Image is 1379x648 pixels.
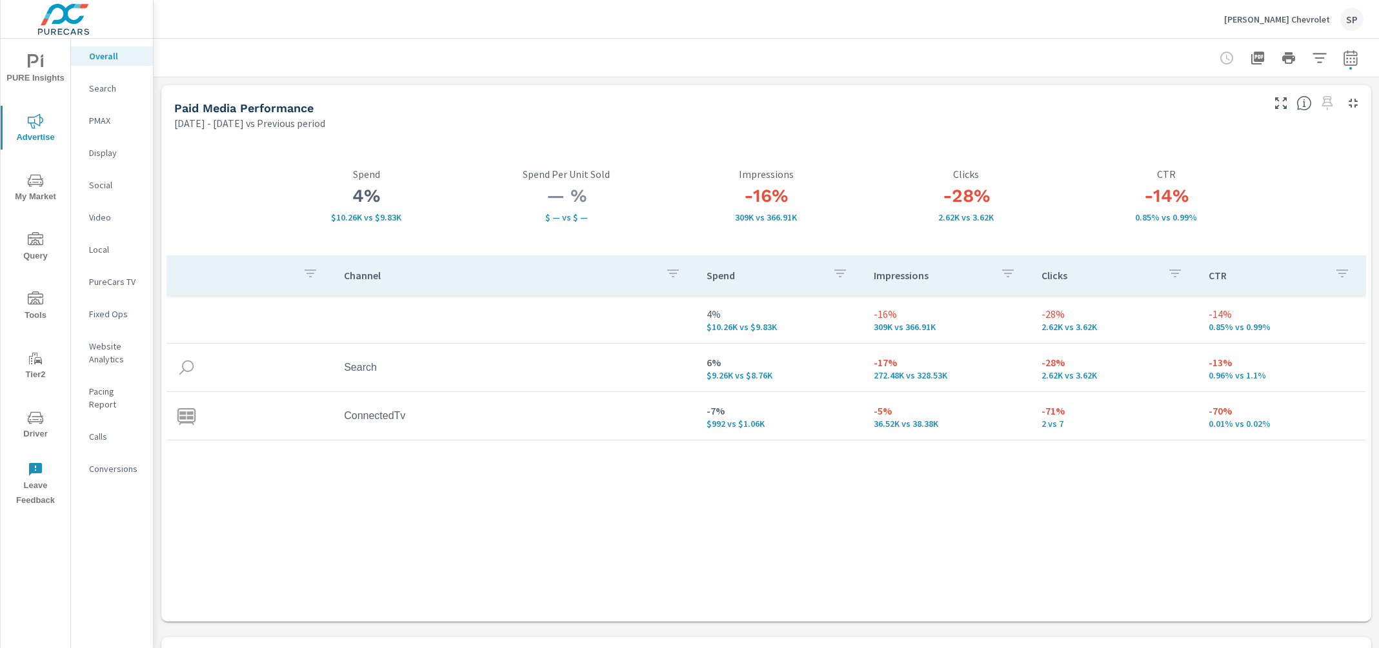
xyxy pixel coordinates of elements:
[71,459,153,478] div: Conversions
[1042,403,1188,418] p: -71%
[89,146,143,159] p: Display
[89,50,143,63] p: Overall
[874,355,1020,370] p: -17%
[71,272,153,291] div: PureCars TV
[1209,269,1324,282] p: CTR
[89,462,143,475] p: Conversions
[5,291,66,323] span: Tools
[467,168,667,180] p: Spend Per Unit Sold
[1224,14,1330,25] p: [PERSON_NAME] Chevrolet
[177,358,196,377] img: icon-search.svg
[1209,403,1355,418] p: -70%
[1209,306,1355,322] p: -14%
[1042,269,1157,282] p: Clicks
[334,400,696,432] td: ConnectedTv
[344,269,655,282] p: Channel
[71,111,153,130] div: PMAX
[1340,8,1364,31] div: SP
[874,306,1020,322] p: -16%
[5,410,66,442] span: Driver
[89,243,143,256] p: Local
[5,462,66,508] span: Leave Feedback
[1042,370,1188,380] p: 2,615 vs 3,617
[334,351,696,384] td: Search
[5,173,66,204] span: My Market
[71,304,153,324] div: Fixed Ops
[71,208,153,227] div: Video
[707,306,853,322] p: 4%
[707,355,853,370] p: 6%
[174,101,314,115] h5: Paid Media Performance
[89,385,143,411] p: Pacing Report
[707,322,853,332] p: $10,256 vs $9,829
[89,340,143,366] p: Website Analytics
[667,185,867,207] h3: -16%
[467,212,667,222] p: $ — vs $ —
[874,269,989,282] p: Impressions
[866,212,1066,222] p: 2,617 vs 3,624
[1209,322,1355,332] p: 0.85% vs 0.99%
[89,211,143,224] p: Video
[1066,185,1266,207] h3: -14%
[5,351,66,382] span: Tier2
[866,185,1066,207] h3: -28%
[1338,45,1364,71] button: Select Date Range
[1042,306,1188,322] p: -28%
[1209,355,1355,370] p: -13%
[89,308,143,320] p: Fixed Ops
[71,337,153,369] div: Website Analytics
[874,418,1020,429] p: 36,516 vs 38,380
[71,175,153,195] div: Social
[1245,45,1271,71] button: "Export Report to PDF"
[89,275,143,288] p: PureCars TV
[5,113,66,145] span: Advertise
[1307,45,1333,71] button: Apply Filters
[71,240,153,259] div: Local
[71,143,153,162] div: Display
[707,403,853,418] p: -7%
[5,232,66,264] span: Query
[1276,45,1302,71] button: Print Report
[1042,322,1188,332] p: 2,617 vs 3,624
[177,406,196,426] img: icon-connectedtv.svg
[1209,418,1355,429] p: 0.01% vs 0.02%
[89,430,143,443] p: Calls
[5,54,66,86] span: PURE Insights
[1296,95,1312,111] span: Understand performance metrics over the selected time range.
[1,39,70,513] div: nav menu
[1066,212,1266,222] p: 0.85% vs 0.99%
[866,168,1066,180] p: Clicks
[1042,355,1188,370] p: -28%
[707,418,853,429] p: $992 vs $1,064
[71,427,153,446] div: Calls
[267,212,467,222] p: $10,256 vs $9,829
[1042,418,1188,429] p: 2 vs 7
[267,168,467,180] p: Spend
[707,370,853,380] p: $9,263 vs $8,765
[89,114,143,127] p: PMAX
[1209,370,1355,380] p: 0.96% vs 1.1%
[874,322,1020,332] p: 308,996 vs 366,912
[467,185,667,207] h3: — %
[874,370,1020,380] p: 272,480 vs 328,532
[89,179,143,191] p: Social
[874,403,1020,418] p: -5%
[667,168,867,180] p: Impressions
[1317,93,1338,113] span: Select a preset date range to save this widget
[1271,93,1291,113] button: Make Fullscreen
[71,382,153,414] div: Pacing Report
[267,185,467,207] h3: 4%
[667,212,867,222] p: 308,996 vs 366,912
[1066,168,1266,180] p: CTR
[707,269,822,282] p: Spend
[71,46,153,66] div: Overall
[71,79,153,98] div: Search
[1343,93,1364,113] button: Minimize Widget
[89,82,143,95] p: Search
[174,115,325,131] p: [DATE] - [DATE] vs Previous period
